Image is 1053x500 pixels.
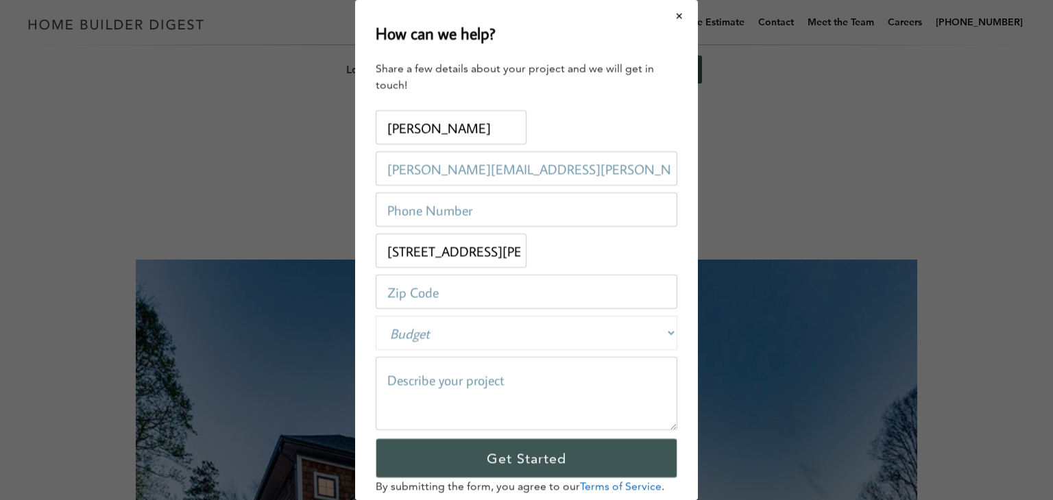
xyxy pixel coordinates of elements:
[376,438,677,478] input: Get Started
[790,402,1037,484] iframe: Drift Widget Chat Controller
[662,1,698,30] button: Close modal
[376,21,496,45] h2: How can we help?
[376,192,677,227] input: Phone Number
[376,275,677,309] input: Zip Code
[376,234,526,268] input: Project Address
[376,60,677,93] div: Share a few details about your project and we will get in touch!
[580,479,662,492] a: Terms of Service
[376,110,526,145] input: Name
[376,151,677,186] input: Email Address
[376,478,677,495] p: By submitting the form, you agree to our .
